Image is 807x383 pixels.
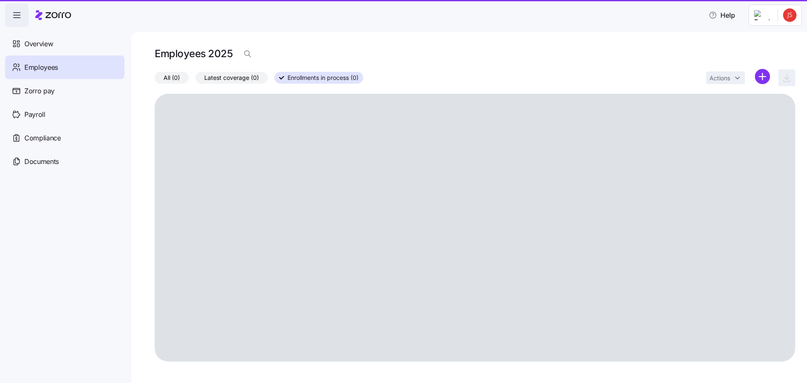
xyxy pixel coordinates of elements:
img: dabd418a90e87b974ad9e4d6da1f3d74 [783,8,796,22]
a: Payroll [5,103,124,126]
span: Documents [24,156,59,167]
span: Help [709,10,735,20]
span: All (0) [164,72,180,83]
span: Actions [709,75,730,81]
a: Employees [5,55,124,79]
a: Zorro pay [5,79,124,103]
img: Employer logo [754,10,771,20]
button: Actions [706,71,745,84]
h1: Employees 2025 [155,47,232,60]
svg: add icon [755,69,770,84]
span: Payroll [24,109,45,120]
a: Documents [5,150,124,173]
span: Compliance [24,133,61,143]
span: Zorro pay [24,86,55,96]
button: Help [702,7,742,24]
a: Overview [5,32,124,55]
a: Compliance [5,126,124,150]
span: Overview [24,39,53,49]
span: Enrollments in process (0) [287,72,359,83]
span: Latest coverage (0) [204,72,259,83]
span: Employees [24,62,58,73]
